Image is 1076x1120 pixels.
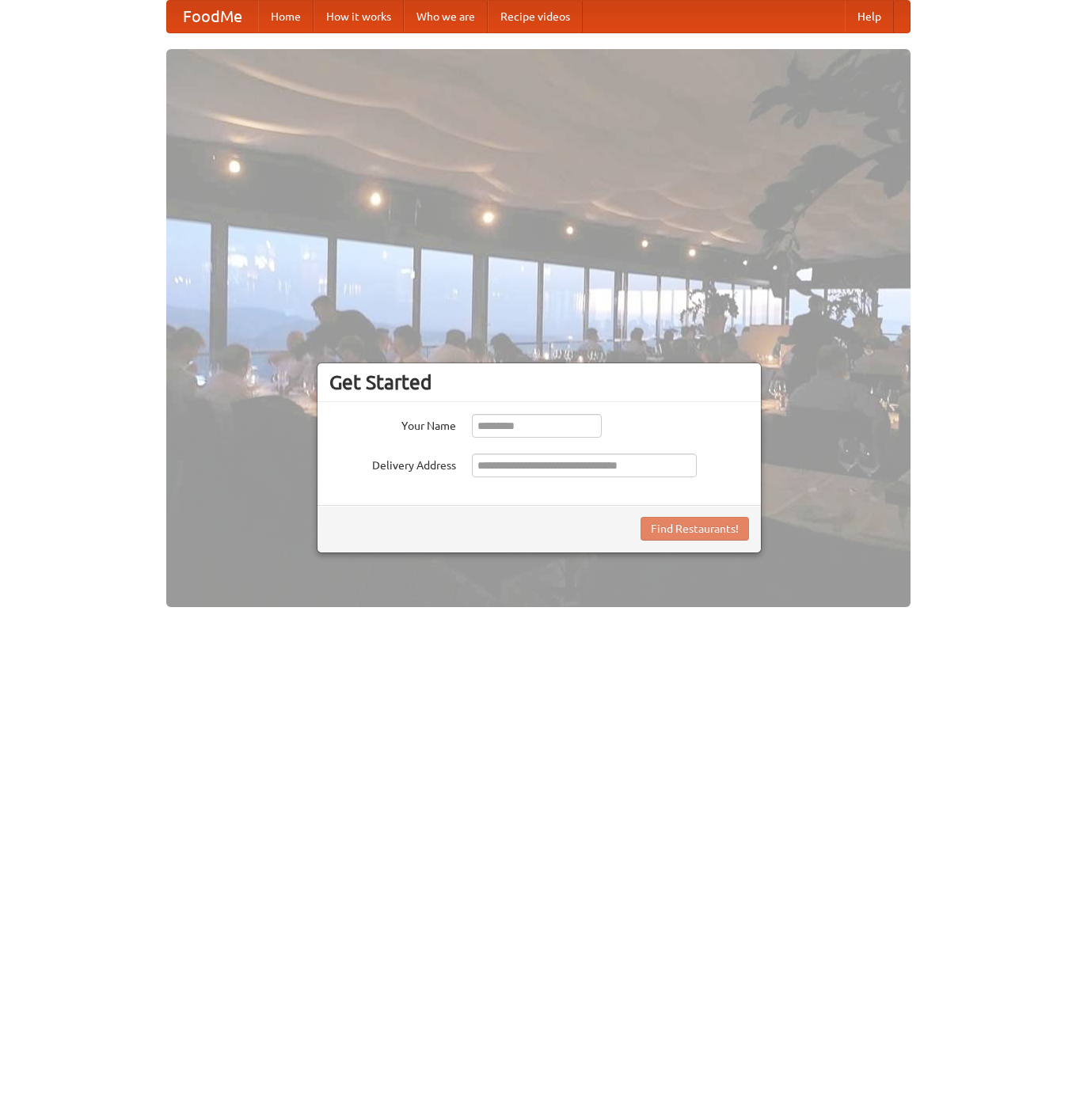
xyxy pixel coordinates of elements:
[329,454,456,473] label: Delivery Address
[488,1,583,32] a: Recipe videos
[329,370,749,394] h3: Get Started
[167,1,258,32] a: FoodMe
[641,517,749,541] button: Find Restaurants!
[329,414,456,434] label: Your Name
[258,1,314,32] a: Home
[404,1,488,32] a: Who we are
[845,1,894,32] a: Help
[314,1,404,32] a: How it works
